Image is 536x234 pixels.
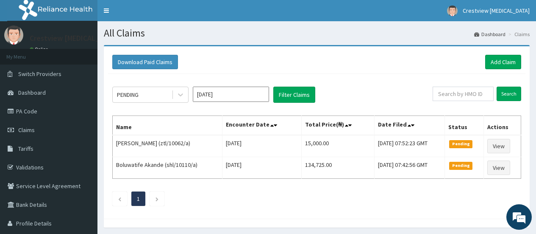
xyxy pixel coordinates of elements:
[137,195,140,203] a: Page 1 is your current page
[485,55,521,69] a: Add Claim
[222,157,301,179] td: [DATE]
[4,25,23,45] img: User Image
[487,139,510,153] a: View
[18,70,61,78] span: Switch Providers
[447,6,458,16] img: User Image
[104,28,530,39] h1: All Claims
[273,87,315,103] button: Filter Claims
[30,46,50,52] a: Online
[497,87,521,101] input: Search
[18,145,33,152] span: Tariffs
[506,31,530,38] li: Claims
[375,116,445,135] th: Date Filed
[301,116,375,135] th: Total Price(₦)
[463,7,530,14] span: Crestview [MEDICAL_DATA]
[222,135,301,157] td: [DATE]
[445,116,483,135] th: Status
[483,116,521,135] th: Actions
[113,135,222,157] td: [PERSON_NAME] (ztl/10062/a)
[375,135,445,157] td: [DATE] 07:52:23 GMT
[113,116,222,135] th: Name
[155,195,159,203] a: Next page
[487,161,510,175] a: View
[474,31,505,38] a: Dashboard
[18,126,35,134] span: Claims
[112,55,178,69] button: Download Paid Claims
[118,195,122,203] a: Previous page
[30,34,120,42] p: Crestview [MEDICAL_DATA]
[375,157,445,179] td: [DATE] 07:42:56 GMT
[301,135,375,157] td: 15,000.00
[193,87,269,102] input: Select Month and Year
[449,140,472,148] span: Pending
[222,116,301,135] th: Encounter Date
[18,89,46,96] span: Dashboard
[449,162,472,169] span: Pending
[301,157,375,179] td: 134,725.00
[117,90,139,99] div: PENDING
[433,87,494,101] input: Search by HMO ID
[113,157,222,179] td: Boluwatife Akande (shl/10110/a)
